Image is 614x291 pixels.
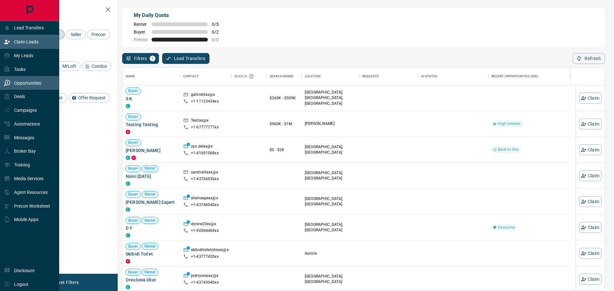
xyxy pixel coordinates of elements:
span: Renter [142,192,158,197]
span: Favourite [495,225,517,230]
span: Buyer [126,244,141,249]
p: [GEOGRAPHIC_DATA], [GEOGRAPHIC_DATA] [305,170,356,181]
span: Skibidi Toilet [126,251,177,257]
span: Nsini [DATE] [126,173,177,180]
p: $369K - $599K [270,95,298,101]
p: Testixx@x [191,118,209,125]
div: Precon [87,30,110,39]
span: Buyer [126,114,141,119]
span: Offer Request [76,95,108,100]
span: Renter [142,244,158,249]
button: Refresh [573,53,605,64]
p: +1- 43746040xx [191,202,219,208]
p: [GEOGRAPHIC_DATA], [GEOGRAPHIC_DATA], [GEOGRAPHIC_DATA] [305,90,356,106]
span: Renter [142,218,158,223]
div: Offer Request [69,93,110,103]
span: Renter [134,22,148,27]
span: 0 / 2 [212,29,226,34]
div: Recent Opportunities (30d) [492,67,539,85]
span: Condos [89,64,109,69]
div: Search Range [266,67,302,85]
p: +1- 11123434xx [191,99,219,104]
span: [PERSON_NAME] [126,147,177,154]
p: [GEOGRAPHIC_DATA], [GEOGRAPHIC_DATA] [305,222,356,233]
p: My Daily Quota [134,11,226,19]
div: Requests [362,67,379,85]
p: $900K - $1M [270,121,298,127]
p: [GEOGRAPHIC_DATA], [GEOGRAPHIC_DATA] [305,196,356,207]
p: gahiret6xx@x [191,92,215,99]
span: S K [126,96,177,102]
span: 0 / 5 [212,22,226,27]
span: Renter [142,270,158,275]
div: condos.ca [126,104,130,108]
div: Search Range [270,67,294,85]
span: Buyer [126,270,141,275]
h2: Filters [20,6,111,14]
p: +1- 43766930xx [191,176,219,182]
p: $0 - $2K [270,147,298,153]
div: MrLoft [53,61,81,71]
p: [GEOGRAPHIC_DATA], [GEOGRAPHIC_DATA] [305,144,356,155]
span: Testing Testing [126,121,177,128]
span: High Interest [495,121,523,126]
div: Condos [82,61,111,71]
button: Claim [579,93,602,103]
div: Recent Opportunities (30d) [488,67,571,85]
p: skibiditoiletohioxx@x [191,247,229,254]
div: Location [302,67,359,85]
span: Precon [134,37,148,42]
p: +1- 67777777xx [191,125,219,130]
div: condos.ca [126,207,130,212]
button: Claim [579,222,602,233]
span: Oreoluwa Idiat [126,277,177,283]
button: Filters1 [122,53,159,64]
span: D Y [126,225,177,231]
span: Buyer [134,29,148,34]
p: dynew20xx@x [191,221,216,228]
p: zyo.delxx@x [191,144,213,150]
button: Lead Transfers [162,53,210,64]
div: condos.ca [126,233,130,238]
span: Buyer [126,140,141,145]
p: prettyoreoxx@x [191,273,218,280]
span: Buyer [126,218,141,223]
div: Location [305,67,320,85]
div: property.ca [126,130,130,134]
div: AI Status [418,67,488,85]
div: Seller [66,30,86,39]
div: condos.ca [126,285,130,289]
div: Name [126,67,135,85]
p: +1- 41691068xx [191,150,219,156]
p: +1- 43743040xx [191,280,219,285]
p: sandralilaxx@x [191,170,218,176]
button: Claim [579,119,602,129]
p: sheinexpexx@x [191,195,218,202]
div: condos.ca [126,181,130,186]
div: Contact [183,67,199,85]
button: Claim [579,170,602,181]
div: condos.ca [126,156,130,160]
span: Buyer [126,166,141,171]
div: property.ca [131,156,136,160]
button: Reset Filters [49,277,83,288]
div: AI Status [421,67,437,85]
span: Seller [68,32,83,37]
p: Aurora [305,251,356,256]
span: [PERSON_NAME] Expert [126,199,177,205]
p: +1- 43777420xx [191,254,219,259]
span: Buyer [126,88,141,94]
div: Name [122,67,180,85]
p: +1- 90594469xx [191,228,219,234]
button: Claim [579,274,602,285]
div: Requests [359,67,418,85]
button: Claim [579,248,602,259]
span: Buyer [126,192,141,197]
div: Search [234,67,256,85]
span: MrLoft [60,64,78,69]
span: Back to Site [495,147,521,152]
span: Renter [142,166,158,171]
div: property.ca [126,259,130,264]
span: Precon [89,32,108,37]
p: [GEOGRAPHIC_DATA], [GEOGRAPHIC_DATA] [305,274,356,285]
